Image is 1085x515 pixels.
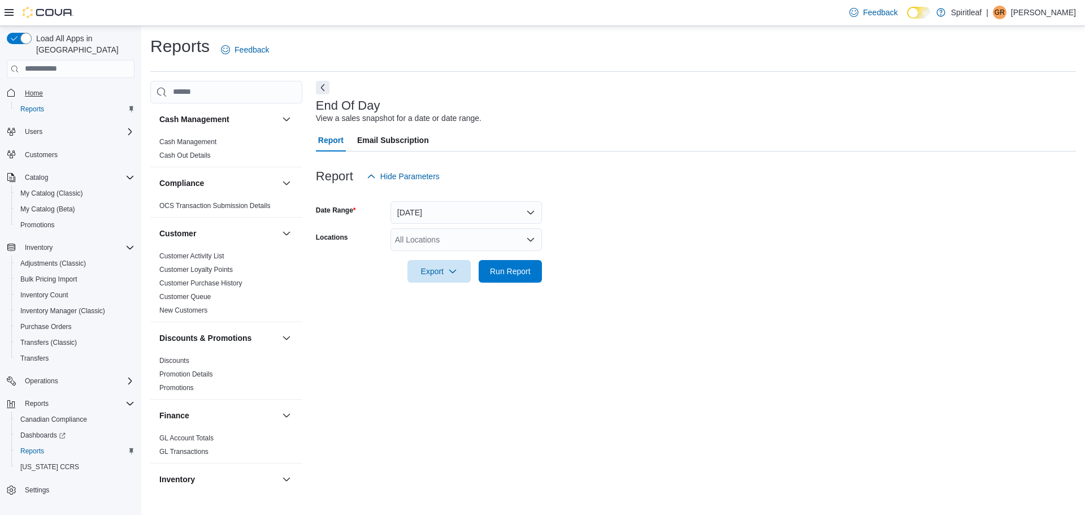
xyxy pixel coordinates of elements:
[16,257,90,270] a: Adjustments (Classic)
[2,146,139,163] button: Customers
[16,444,49,458] a: Reports
[16,320,76,334] a: Purchase Orders
[20,148,62,162] a: Customers
[16,272,134,286] span: Bulk Pricing Import
[159,370,213,378] a: Promotion Details
[159,383,194,392] span: Promotions
[16,429,70,442] a: Dashboards
[280,112,293,126] button: Cash Management
[280,409,293,422] button: Finance
[159,332,277,344] button: Discounts & Promotions
[16,336,81,349] a: Transfers (Classic)
[20,462,79,471] span: [US_STATE] CCRS
[159,265,233,274] span: Customer Loyalty Points
[280,227,293,240] button: Customer
[16,102,49,116] a: Reports
[16,288,134,302] span: Inventory Count
[20,431,66,440] span: Dashboards
[20,374,63,388] button: Operations
[16,218,134,232] span: Promotions
[20,291,68,300] span: Inventory Count
[159,114,277,125] button: Cash Management
[159,201,271,210] span: OCS Transaction Submission Details
[316,81,329,94] button: Next
[159,410,189,421] h3: Finance
[159,293,211,301] a: Customer Queue
[20,205,75,214] span: My Catalog (Beta)
[159,306,207,315] span: New Customers
[159,306,207,314] a: New Customers
[16,218,59,232] a: Promotions
[159,252,224,261] span: Customer Activity List
[20,483,54,497] a: Settings
[25,243,53,252] span: Inventory
[159,279,242,288] span: Customer Purchase History
[407,260,471,283] button: Export
[526,235,535,244] button: Open list of options
[11,185,139,201] button: My Catalog (Classic)
[20,447,44,456] span: Reports
[11,459,139,475] button: [US_STATE] CCRS
[11,412,139,427] button: Canadian Compliance
[2,482,139,498] button: Settings
[316,99,380,112] h3: End Of Day
[986,6,988,19] p: |
[159,474,277,485] button: Inventory
[159,151,211,160] span: Cash Out Details
[32,33,134,55] span: Load All Apps in [GEOGRAPHIC_DATA]
[25,89,43,98] span: Home
[150,249,302,322] div: Customer
[159,434,214,443] span: GL Account Totals
[16,257,134,270] span: Adjustments (Classic)
[20,125,47,139] button: Users
[159,252,224,260] a: Customer Activity List
[20,148,134,162] span: Customers
[16,413,92,426] a: Canadian Compliance
[16,288,73,302] a: Inventory Count
[16,352,53,365] a: Transfers
[20,105,44,114] span: Reports
[159,447,209,456] span: GL Transactions
[159,152,211,159] a: Cash Out Details
[16,429,134,442] span: Dashboards
[318,129,344,152] span: Report
[2,124,139,140] button: Users
[150,135,302,167] div: Cash Management
[316,206,356,215] label: Date Range
[2,396,139,412] button: Reports
[11,303,139,319] button: Inventory Manager (Classic)
[150,431,302,463] div: Finance
[479,260,542,283] button: Run Report
[159,178,204,189] h3: Compliance
[16,320,134,334] span: Purchase Orders
[11,217,139,233] button: Promotions
[159,114,229,125] h3: Cash Management
[414,260,464,283] span: Export
[25,127,42,136] span: Users
[20,306,105,315] span: Inventory Manager (Classic)
[159,410,277,421] button: Finance
[159,137,216,146] span: Cash Management
[20,241,134,254] span: Inventory
[2,170,139,185] button: Catalog
[280,331,293,345] button: Discounts & Promotions
[490,266,531,277] span: Run Report
[280,176,293,190] button: Compliance
[159,356,189,365] span: Discounts
[2,85,139,101] button: Home
[159,266,233,274] a: Customer Loyalty Points
[16,187,88,200] a: My Catalog (Classic)
[863,7,897,18] span: Feedback
[16,304,110,318] a: Inventory Manager (Classic)
[11,443,139,459] button: Reports
[20,241,57,254] button: Inventory
[159,138,216,146] a: Cash Management
[380,171,440,182] span: Hide Parameters
[159,434,214,442] a: GL Account Totals
[159,332,251,344] h3: Discounts & Promotions
[159,292,211,301] span: Customer Queue
[159,178,277,189] button: Compliance
[20,415,87,424] span: Canadian Compliance
[159,384,194,392] a: Promotions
